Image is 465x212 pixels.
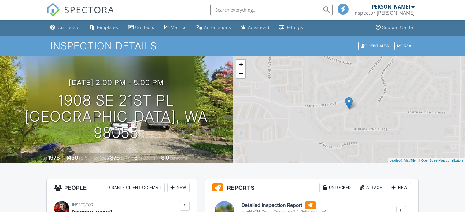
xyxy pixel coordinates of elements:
[394,42,414,50] div: More
[194,22,234,33] a: Automations (Basic)
[236,60,245,69] a: Zoom in
[57,25,80,30] div: Dashboard
[382,25,415,30] div: Support Center
[167,183,190,192] div: New
[171,25,186,30] div: Metrics
[96,25,118,30] div: Templates
[66,154,78,161] div: 1450
[370,4,410,10] div: [PERSON_NAME]
[418,159,463,162] a: © OpenStreetMap contributors
[46,3,60,16] img: The Best Home Inspection Software - Spectora
[87,22,121,33] a: Templates
[10,92,223,141] h1: 1908 SE 21st Pl [GEOGRAPHIC_DATA], WA 98055
[48,154,60,161] div: 1978
[105,183,165,192] div: Disable Client CC Email
[400,159,417,162] a: © MapTiler
[277,22,306,33] a: Settings
[121,156,128,160] span: sq.ft.
[242,201,326,209] h6: Detailed Inspection Report
[357,183,386,192] div: Attach
[162,22,189,33] a: Metrics
[72,203,93,207] span: Inspector
[79,156,87,160] span: sq. ft.
[107,154,120,161] div: 7875
[47,179,197,196] h3: People
[373,22,417,33] a: Support Center
[238,22,272,33] a: Advanced
[210,4,333,16] input: Search everything...
[134,154,138,161] div: 3
[358,43,394,48] a: Client View
[248,25,269,30] div: Advanced
[138,156,155,160] span: bedrooms
[205,179,418,196] h3: Reports
[48,22,82,33] a: Dashboard
[170,156,187,160] span: bathrooms
[69,78,164,87] h3: [DATE] 2:00 pm - 5:00 pm
[135,25,154,30] div: Contacts
[50,41,415,51] h1: Inspection Details
[319,183,354,192] div: Unlocked
[93,156,106,160] span: Lot Size
[236,69,245,78] a: Zoom out
[161,154,169,161] div: 3.0
[46,8,114,21] a: SPECTORA
[353,10,415,16] div: Inspector Pat
[40,156,47,160] span: Built
[64,3,114,16] span: SPECTORA
[389,183,411,192] div: New
[286,25,303,30] div: Settings
[388,158,465,163] div: |
[204,25,231,30] div: Automations
[358,42,392,50] div: Client View
[389,159,400,162] a: Leaflet
[126,22,157,33] a: Contacts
